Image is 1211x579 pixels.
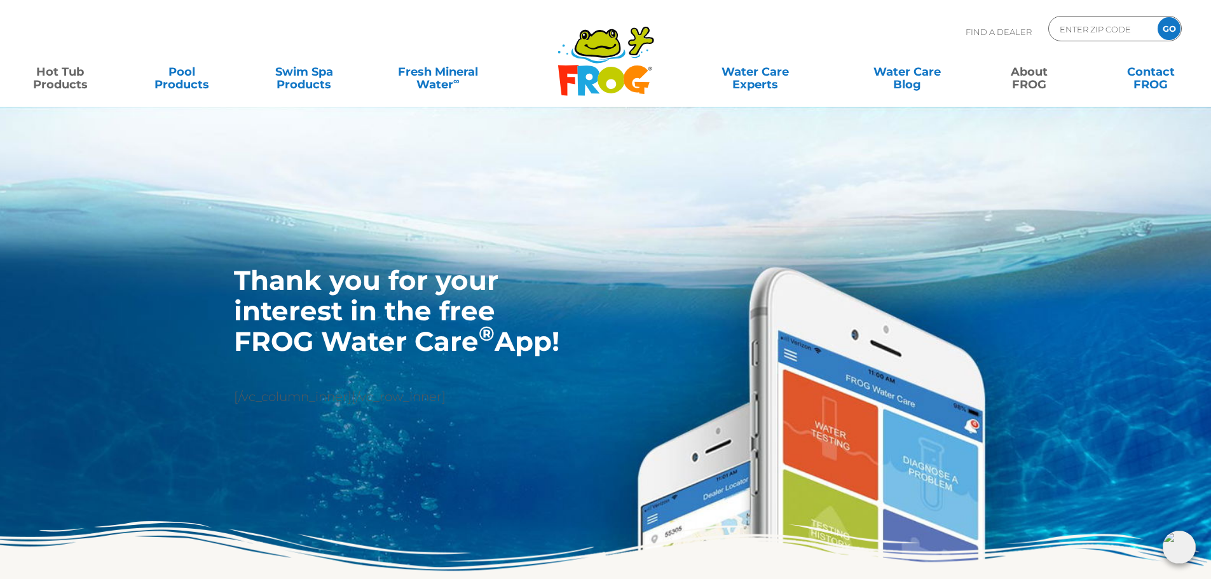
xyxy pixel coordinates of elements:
[678,59,832,85] a: Water CareExperts
[982,59,1076,85] a: AboutFROG
[1058,20,1144,38] input: Zip Code Form
[966,16,1032,48] p: Find A Dealer
[257,59,352,85] a: Swim SpaProducts
[234,265,567,357] h1: Thank you for your interest in the free FROG Water Care App!
[378,59,497,85] a: Fresh MineralWater∞
[13,59,107,85] a: Hot TubProducts
[859,59,954,85] a: Water CareBlog
[1104,59,1198,85] a: ContactFROG
[135,59,229,85] a: PoolProducts
[479,322,495,346] sup: ®
[234,265,567,407] div: [/vc_column_inner][/vc_row_inner]
[1163,531,1196,564] img: openIcon
[1158,17,1180,40] input: GO
[453,76,460,86] sup: ∞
